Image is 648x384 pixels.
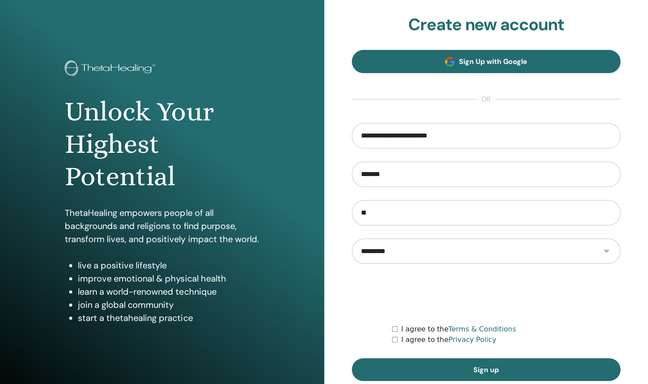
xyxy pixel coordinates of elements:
[352,15,621,35] h2: Create new account
[459,57,527,66] span: Sign Up with Google
[65,206,259,246] p: ThetaHealing empowers people of all backgrounds and religions to find purpose, transform lives, a...
[78,285,259,298] li: learn a world-renowned technique
[78,311,259,324] li: start a thetahealing practice
[448,335,496,344] a: Privacy Policy
[78,298,259,311] li: join a global community
[65,95,259,193] h1: Unlock Your Highest Potential
[477,94,495,105] span: or
[401,324,516,335] label: I agree to the
[352,50,621,73] a: Sign Up with Google
[78,272,259,285] li: improve emotional & physical health
[352,358,621,381] button: Sign up
[78,259,259,272] li: live a positive lifestyle
[448,325,516,333] a: Terms & Conditions
[401,335,496,345] label: I agree to the
[473,365,499,374] span: Sign up
[420,277,553,311] iframe: reCAPTCHA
